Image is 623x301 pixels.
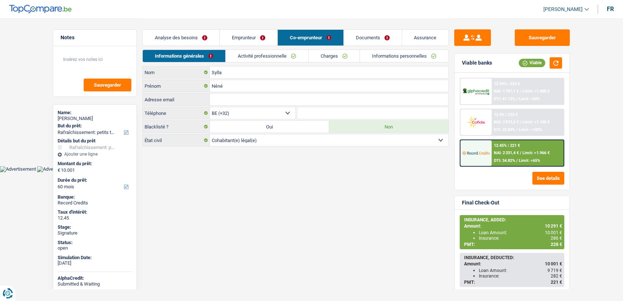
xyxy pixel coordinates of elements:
[532,172,564,185] button: See details
[58,200,132,206] div: Record Credits
[462,87,489,96] img: AlphaCredit
[58,255,132,261] div: Simulation Date:
[519,158,540,163] span: Limit: <65%
[58,177,131,183] label: Durée du prêt:
[479,268,562,273] div: Loan Amount:
[520,150,521,155] span: /
[58,209,132,215] div: Taux d'intérêt:
[494,150,519,155] span: NAI: 2 331,4 €
[143,94,210,105] label: Adresse email
[58,138,132,144] div: Détails but du prêt
[479,236,562,241] div: Insurance:
[494,81,520,86] div: 12.99% | 224 €
[551,273,562,279] span: 282 €
[278,30,343,46] a: Co-emprunteur
[58,215,132,221] div: 12.45
[494,158,515,163] span: DTI: 34.82%
[479,273,562,279] div: Insurance:
[515,29,570,46] button: Sauvegarder
[464,217,562,222] div: INSURANCE, ADDED:
[522,120,550,124] span: Limit: >1.100 €
[545,230,562,235] span: 10 001 €
[58,194,132,200] div: Banque:
[462,115,489,129] img: Cofidis
[479,230,562,235] div: Loan Amount:
[551,280,562,285] span: 221 €
[297,107,449,119] input: 401020304
[543,6,583,12] span: [PERSON_NAME]
[494,97,515,101] span: DTI: 41.12%
[58,245,132,251] div: open
[143,66,210,78] label: Nom
[360,50,448,62] a: Informations personnelles
[551,242,562,247] span: 228 €
[143,30,219,46] a: Analyse des besoins
[58,116,132,122] div: [PERSON_NAME]
[494,89,519,94] span: NAI: 1 787,1 €
[519,97,540,101] span: Limit: <60%
[520,120,521,124] span: /
[143,107,210,119] label: Téléphone
[329,121,448,133] label: Non
[464,255,562,260] div: INSURANCE, DEDUCTED:
[58,240,132,246] div: Status:
[462,146,489,160] img: Record Credits
[494,143,520,148] div: 12.45% | 221 €
[545,224,562,229] span: 10 291 €
[464,261,562,266] div: Amount:
[309,50,360,62] a: Charges
[538,3,589,15] a: [PERSON_NAME]
[519,127,542,132] span: Limit: <100%
[58,161,131,167] label: Montant du prêt:
[58,152,132,157] div: Ajouter une ligne
[94,83,121,87] span: Sauvegarder
[522,150,550,155] span: Limit: >1.966 €
[58,110,132,116] div: Name:
[210,121,329,133] label: Oui
[520,89,521,94] span: /
[61,35,129,41] h5: Notes
[522,89,550,94] span: Limit: >1.000 €
[516,97,518,101] span: /
[58,230,132,236] div: Signature
[545,261,562,266] span: 10 001 €
[58,224,132,230] div: Stage:
[226,50,308,62] a: Activité professionnelle
[494,112,518,117] div: 12.9% | 223 €
[462,200,499,206] div: Final Check-Out
[58,260,132,266] div: [DATE]
[58,281,132,287] div: Submitted & Waiting
[464,242,562,247] div: PMT:
[143,121,210,133] label: Blacklisté ?
[402,30,449,46] a: Assurance
[464,224,562,229] div: Amount:
[9,5,72,14] img: TopCompare Logo
[58,275,132,281] div: AlphaCredit:
[58,167,60,173] span: €
[220,30,277,46] a: Emprunteur
[516,127,518,132] span: /
[516,158,518,163] span: /
[462,60,492,66] div: Viable banks
[37,166,73,172] img: Advertisement
[143,80,210,92] label: Prénom
[143,134,210,146] label: État civil
[464,280,562,285] div: PMT:
[344,30,402,46] a: Documents
[547,268,562,273] span: 9 719 €
[494,127,515,132] span: DTI: 23.89%
[551,236,562,241] span: 286 €
[143,50,225,62] a: Informations générales
[58,123,131,129] label: But du prêt:
[84,79,131,91] button: Sauvegarder
[607,6,614,12] div: fr
[494,120,519,124] span: NAI: 3 973,5 €
[519,59,545,67] div: Viable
